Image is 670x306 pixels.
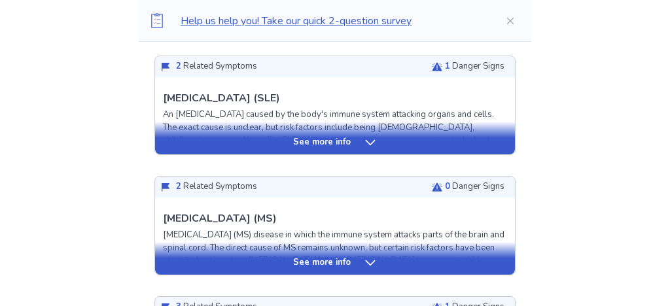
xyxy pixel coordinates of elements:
p: See more info [293,256,351,269]
p: An [MEDICAL_DATA] caused by the body's immune system attacking organs and cells. The exact cause ... [163,109,507,160]
p: Help us help you! Take our quick 2-question survey [181,13,484,29]
span: 1 [445,60,450,72]
p: [MEDICAL_DATA] (SLE) [163,90,280,106]
span: 0 [445,180,450,192]
p: [MEDICAL_DATA] (MS) [163,211,277,226]
p: Related Symptoms [176,180,257,194]
p: Danger Signs [445,180,504,194]
p: Danger Signs [445,60,504,73]
span: 2 [176,60,181,72]
p: See more info [293,136,351,149]
span: 2 [176,180,181,192]
p: Related Symptoms [176,60,257,73]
